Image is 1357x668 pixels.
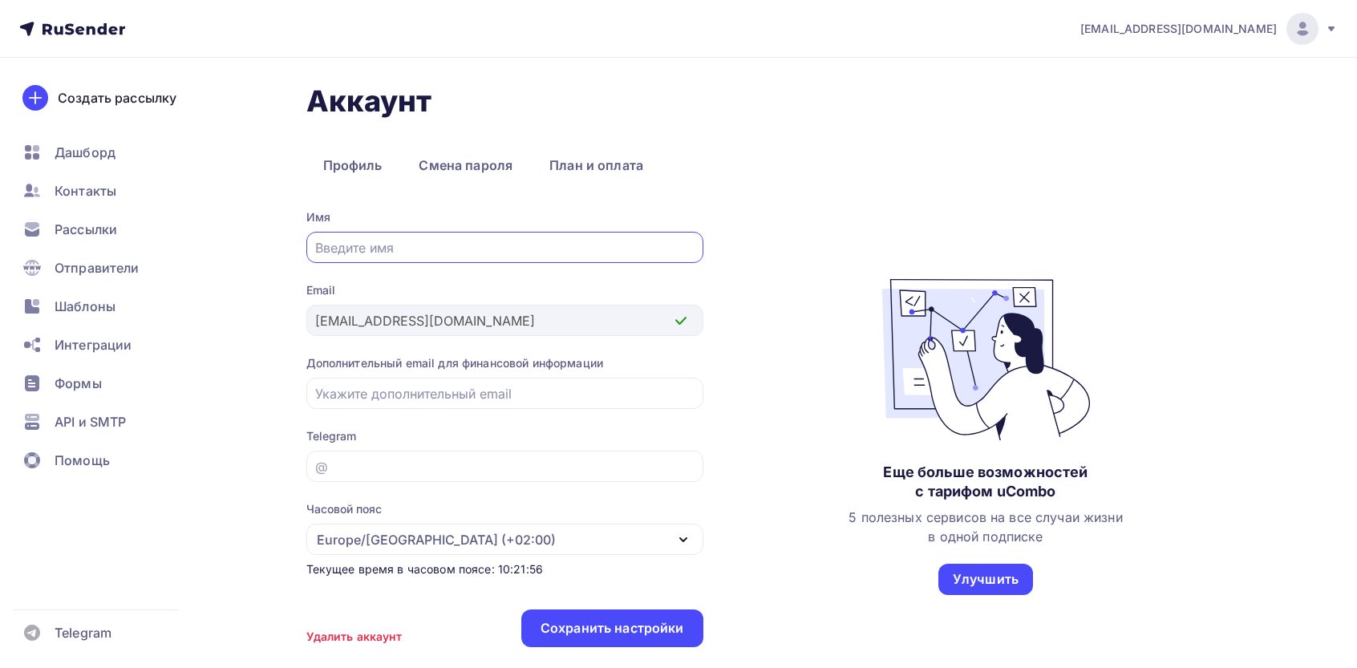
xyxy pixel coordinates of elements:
[402,147,529,184] a: Смена пароля
[317,530,556,549] div: Europe/[GEOGRAPHIC_DATA] (+02:00)
[883,463,1088,501] div: Еще больше возможностей с тарифом uCombo
[306,209,703,225] div: Имя
[306,355,703,371] div: Дополнительный email для финансовой информации
[13,290,204,322] a: Шаблоны
[13,136,204,168] a: Дашборд
[315,457,328,476] div: @
[306,561,703,577] div: Текущее время в часовом поясе: 10:21:56
[849,508,1122,546] div: 5 полезных сервисов на все случаи жизни в одной подписке
[13,367,204,399] a: Формы
[55,412,126,431] span: API и SMTP
[55,335,132,354] span: Интеграции
[13,213,204,245] a: Рассылки
[55,143,115,162] span: Дашборд
[55,623,111,642] span: Telegram
[1080,13,1338,45] a: [EMAIL_ADDRESS][DOMAIN_NAME]
[306,282,703,298] div: Email
[58,88,176,107] div: Создать рассылку
[315,238,694,257] input: Введите имя
[55,220,117,239] span: Рассылки
[306,428,703,444] div: Telegram
[55,181,116,200] span: Контакты
[1080,21,1277,37] span: [EMAIL_ADDRESS][DOMAIN_NAME]
[13,252,204,284] a: Отправители
[55,258,140,277] span: Отправители
[306,83,1269,119] h1: Аккаунт
[306,501,703,555] button: Часовой пояс Europe/[GEOGRAPHIC_DATA] (+02:00)
[55,297,115,316] span: Шаблоны
[306,629,403,645] div: Удалить аккаунт
[306,147,399,184] a: Профиль
[533,147,660,184] a: План и оплата
[315,384,694,403] input: Укажите дополнительный email
[55,451,110,470] span: Помощь
[306,501,382,517] div: Часовой пояс
[541,619,684,638] div: Сохранить настройки
[55,374,102,393] span: Формы
[953,570,1019,589] div: Улучшить
[13,175,204,207] a: Контакты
